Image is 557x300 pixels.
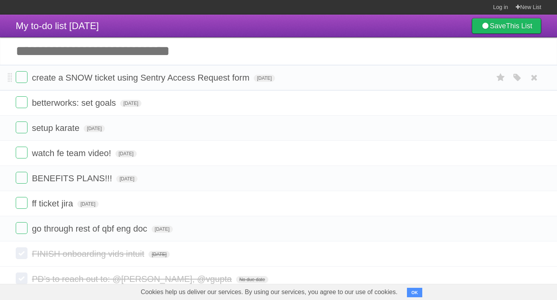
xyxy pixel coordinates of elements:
[16,197,27,209] label: Done
[16,20,99,31] span: My to-do list [DATE]
[84,125,105,132] span: [DATE]
[32,173,114,183] span: BENEFITS PLANS!!!
[16,272,27,284] label: Done
[16,121,27,133] label: Done
[16,222,27,234] label: Done
[120,100,141,107] span: [DATE]
[32,199,75,208] span: ff ticket jira
[16,172,27,184] label: Done
[32,98,118,108] span: betterworks: set goals
[32,123,81,133] span: setup karate
[32,73,251,83] span: create a SNOW ticket using Sentry Access Request form
[32,224,149,234] span: go through rest of qbf eng doc
[148,251,170,258] span: [DATE]
[32,274,234,284] span: PD’s to reach out to: @[PERSON_NAME], @vgupta
[16,147,27,158] label: Done
[472,18,541,34] a: SaveThis List
[32,148,113,158] span: watch fe team video!
[152,226,173,233] span: [DATE]
[16,247,27,259] label: Done
[115,150,137,157] span: [DATE]
[116,175,137,182] span: [DATE]
[16,96,27,108] label: Done
[236,276,268,283] span: No due date
[254,75,275,82] span: [DATE]
[16,71,27,83] label: Done
[133,284,405,300] span: Cookies help us deliver our services. By using our services, you agree to our use of cookies.
[32,249,146,259] span: FINISH onboarding vids intuit
[407,288,422,297] button: OK
[493,71,508,84] label: Star task
[77,201,99,208] span: [DATE]
[506,22,532,30] b: This List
